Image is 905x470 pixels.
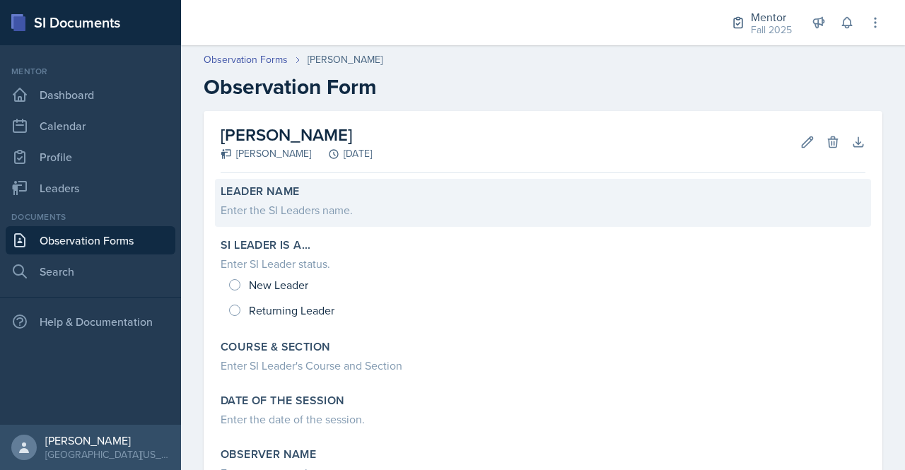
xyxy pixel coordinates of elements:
div: Help & Documentation [6,307,175,336]
div: Enter SI Leader's Course and Section [221,357,865,374]
div: Enter SI Leader status. [221,255,865,272]
label: Date of the Session [221,394,345,408]
h2: [PERSON_NAME] [221,122,372,148]
div: Fall 2025 [751,23,792,37]
div: [DATE] [311,146,372,161]
a: Dashboard [6,81,175,109]
a: Leaders [6,174,175,202]
div: Enter the SI Leaders name. [221,201,865,218]
div: [PERSON_NAME] [308,52,383,67]
div: [PERSON_NAME] [221,146,311,161]
label: SI Leader is a... [221,238,311,252]
h2: Observation Form [204,74,882,100]
a: Observation Forms [6,226,175,254]
div: Enter the date of the session. [221,411,865,428]
a: Search [6,257,175,286]
a: Profile [6,143,175,171]
div: [PERSON_NAME] [45,433,170,447]
div: Mentor [6,65,175,78]
label: Leader Name [221,184,299,199]
label: Observer name [221,447,316,462]
div: Documents [6,211,175,223]
div: Mentor [751,8,792,25]
label: Course & Section [221,340,330,354]
a: Observation Forms [204,52,288,67]
a: Calendar [6,112,175,140]
div: [GEOGRAPHIC_DATA][US_STATE] [45,447,170,462]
